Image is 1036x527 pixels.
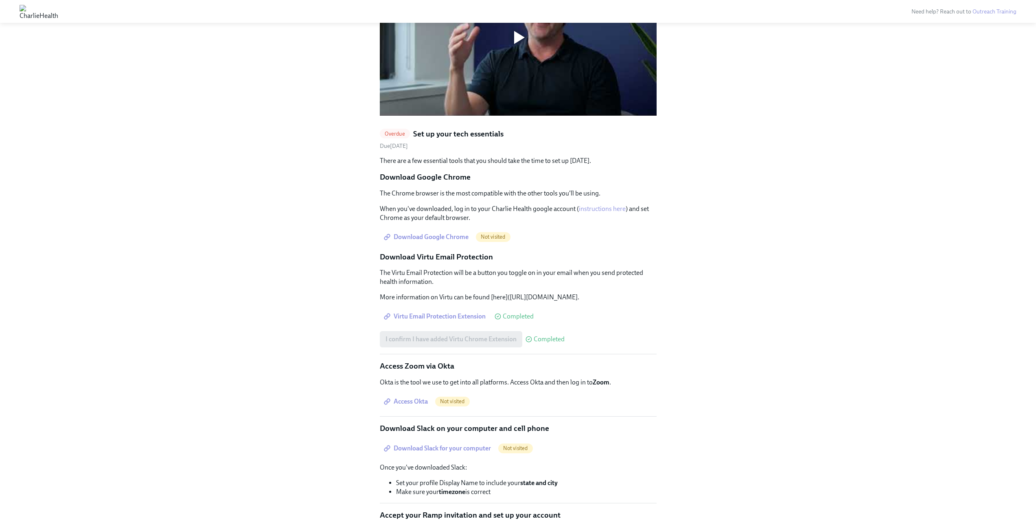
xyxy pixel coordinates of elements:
span: Completed [503,313,534,320]
strong: Zoom [593,378,609,386]
span: Not visited [498,445,533,451]
span: Not visited [435,398,470,404]
li: Make sure your is correct [396,487,657,496]
strong: state and city [520,479,558,487]
span: Overdue [380,131,410,137]
p: Download Virtu Email Protection [380,252,657,262]
p: When you've downloaded, log in to your Charlie Health google account ( ) and set Chrome as your d... [380,204,657,222]
span: Completed [534,336,565,343]
span: Download Slack for your computer [385,444,491,452]
p: Access Zoom via Okta [380,361,657,371]
h5: Set up your tech essentials [413,129,504,139]
span: Download Google Chrome [385,233,469,241]
p: Okta is the tool we use to get into all platforms. Access Okta and then log in to . [380,378,657,387]
a: Download Google Chrome [380,229,474,245]
a: Outreach Training [972,8,1016,15]
a: Access Okta [380,393,434,410]
a: instructions here [579,205,626,213]
span: Virtu Email Protection Extension [385,312,486,321]
span: Need help? Reach out to [911,8,1016,15]
span: Due [DATE] [380,143,408,149]
p: The Chrome browser is the most compatible with the other tools you'll be using. [380,189,657,198]
p: There are a few essential tools that you should take the time to set up [DATE]. [380,156,657,165]
img: CharlieHealth [20,5,58,18]
p: Download Slack on your computer and cell phone [380,423,657,434]
span: Access Okta [385,397,428,406]
strong: timezone [439,488,465,496]
li: Set your profile Display Name to include your [396,479,657,487]
p: Download Google Chrome [380,172,657,182]
span: Not visited [476,234,510,240]
a: Download Slack for your computer [380,440,497,457]
a: OverdueSet up your tech essentialsDue[DATE] [380,129,657,150]
p: More information on Virtu can be found [here]([URL][DOMAIN_NAME]. [380,293,657,302]
p: The Virtu Email Protection will be a button you toggle on in your email when you send protected h... [380,268,657,286]
p: Once you've downloaded Slack: [380,463,657,472]
p: Accept your Ramp invitation and set up your account [380,510,657,520]
a: Virtu Email Protection Extension [380,308,491,325]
